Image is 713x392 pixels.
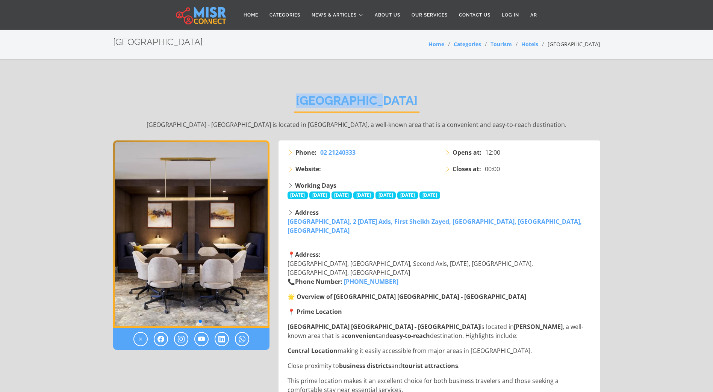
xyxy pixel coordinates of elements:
[521,41,538,48] a: Hotels
[199,320,202,323] span: Go to slide 5
[428,41,444,48] a: Home
[419,191,440,199] span: [DATE]
[288,346,593,355] p: making it easily accessible from major areas in [GEOGRAPHIC_DATA].
[295,181,336,190] strong: Working Days
[339,362,391,370] strong: business districts
[205,320,208,323] span: Go to slide 6
[306,8,369,22] a: News & Articles
[181,320,184,323] span: Go to slide 2
[344,277,398,286] a: [PHONE_NUMBER]
[187,320,190,323] span: Go to slide 3
[113,140,269,328] img: Crowne Plaza
[295,277,342,286] strong: Phone Number:
[288,347,338,355] strong: Central Location
[453,164,481,173] strong: Closes at:
[113,140,269,328] div: 5 / 6
[288,191,308,199] span: [DATE]
[294,93,419,113] h2: [GEOGRAPHIC_DATA]
[402,362,458,370] strong: tourist attractions
[176,6,226,24] img: main.misr_connect
[193,320,196,323] span: Go to slide 4
[320,148,356,157] a: 02 21240333
[295,208,319,217] strong: Address
[113,120,600,129] p: [GEOGRAPHIC_DATA] - [GEOGRAPHIC_DATA] is located in [GEOGRAPHIC_DATA], a well-known area that is ...
[288,308,342,316] strong: 📍 Prime Location
[485,148,500,157] span: 12:00
[375,191,396,199] span: [DATE]
[406,8,453,22] a: Our Services
[288,361,593,370] p: Close proximity to and .
[369,8,406,22] a: About Us
[485,164,500,173] span: 00:00
[514,323,563,331] strong: [PERSON_NAME]
[295,250,321,259] strong: Address:
[288,250,593,286] p: 📍 [GEOGRAPHIC_DATA], [GEOGRAPHIC_DATA], Second Axis, [DATE], [GEOGRAPHIC_DATA], [GEOGRAPHIC_DATA]...
[345,332,378,340] strong: convenient
[309,191,330,199] span: [DATE]
[525,8,543,22] a: AR
[288,322,593,340] p: is located in , a well-known area that is a and destination. Highlights include:
[295,164,321,173] strong: Website:
[453,148,481,157] strong: Opens at:
[175,320,178,323] span: Go to slide 1
[288,323,480,331] strong: [GEOGRAPHIC_DATA] [GEOGRAPHIC_DATA] - [GEOGRAPHIC_DATA]
[389,332,430,340] strong: easy-to-reach
[288,217,582,235] a: [GEOGRAPHIC_DATA], 2 [DATE] Axis, First Sheikh Zayed, [GEOGRAPHIC_DATA], [GEOGRAPHIC_DATA], [GEOG...
[113,37,203,48] h2: [GEOGRAPHIC_DATA]
[397,191,418,199] span: [DATE]
[295,148,316,157] strong: Phone:
[496,8,525,22] a: Log in
[288,292,526,301] strong: 🌟 Overview of [GEOGRAPHIC_DATA] [GEOGRAPHIC_DATA] - [GEOGRAPHIC_DATA]
[332,191,352,199] span: [DATE]
[238,8,264,22] a: Home
[490,41,512,48] a: Tourism
[453,8,496,22] a: Contact Us
[353,191,374,199] span: [DATE]
[454,41,481,48] a: Categories
[538,40,600,48] li: [GEOGRAPHIC_DATA]
[312,12,357,18] span: News & Articles
[264,8,306,22] a: Categories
